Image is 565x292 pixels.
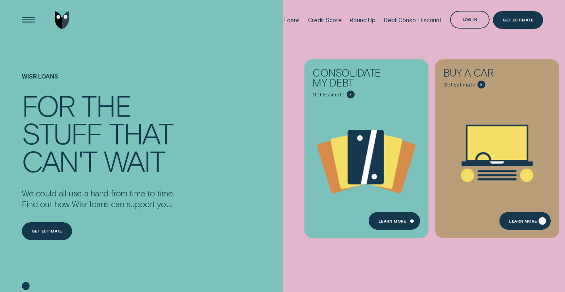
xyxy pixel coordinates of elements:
[350,17,375,23] div: Round Up
[55,11,70,29] img: Wisr
[312,67,392,90] div: Consolidate my debt
[493,11,543,29] a: Get Estimate
[305,60,429,233] a: Consolidate my debt - Learn more
[369,212,420,230] a: Learn more
[104,147,165,175] div: wait
[81,91,130,119] div: the
[19,11,37,29] button: Open Menu
[22,91,75,119] div: For
[384,17,442,23] div: Debt Consol Discount
[284,17,300,23] div: Loans
[308,17,341,23] div: Credit Score
[22,91,174,174] h4: For the stuff that can't wait
[22,147,97,175] div: can't
[450,11,490,29] button: Log in
[499,212,551,230] a: Learn More
[22,188,174,209] p: We could all use a hand from time to time. Find out how Wisr loans can support you.
[109,119,173,147] div: that
[22,119,102,147] div: stuff
[22,222,72,240] a: Get estimate
[312,91,344,98] span: Get Estimate
[22,73,174,91] h1: Wisr loans
[443,81,475,88] span: Get Estimate
[435,60,559,233] a: Buy a car - Learn more
[443,67,523,81] div: Buy a car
